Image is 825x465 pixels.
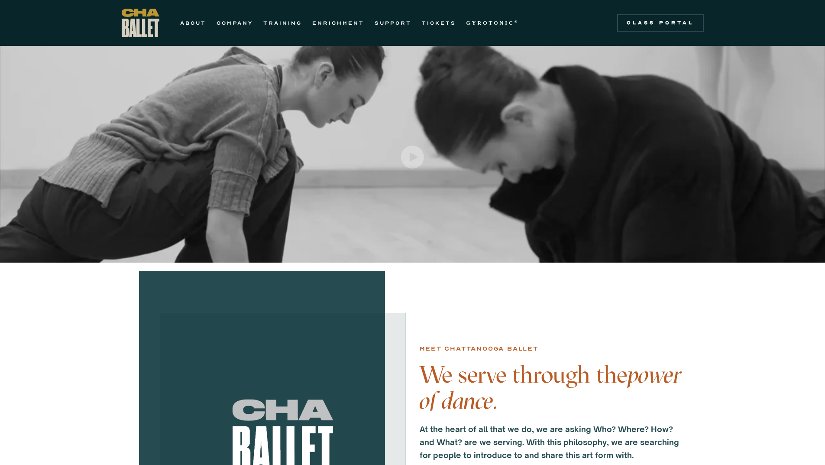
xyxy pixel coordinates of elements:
[263,18,302,28] a: TRAINING
[617,14,704,32] a: Class Portal
[122,9,159,37] a: home
[466,18,519,28] a: GYROTONIC®
[622,20,699,26] div: Class Portal
[312,18,364,28] a: ENRICHMENT
[217,18,253,28] a: COMPANY
[375,18,411,28] a: SUPPORT
[420,424,679,460] strong: At the heart of all that we do, we are asking Who? Where? How? and What? are we serving. With thi...
[514,20,519,24] sup: ®
[180,18,206,28] a: ABOUT
[420,361,681,415] em: power of dance.
[420,344,538,354] div: Meet chattanooga ballet
[466,20,514,26] strong: GYROTONIC
[422,18,456,28] a: TICKETS
[420,362,686,414] h4: We serve through the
